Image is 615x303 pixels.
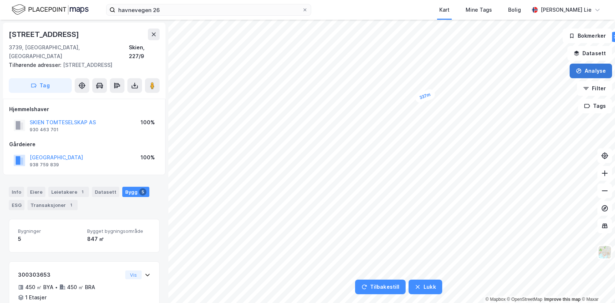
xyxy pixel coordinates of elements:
[122,187,149,197] div: Bygg
[25,283,53,292] div: 450 ㎡ BYA
[578,99,612,113] button: Tags
[87,228,150,234] span: Bygget bygningsområde
[578,268,615,303] iframe: Chat Widget
[439,5,450,14] div: Kart
[355,280,406,294] button: Tilbakestill
[79,188,86,196] div: 1
[9,62,63,68] span: Tilhørende adresser:
[9,200,25,210] div: ESG
[544,297,581,302] a: Improve this map
[18,270,122,279] div: 300303653
[578,268,615,303] div: Kontrollprogram for chat
[67,283,95,292] div: 450 ㎡ BRA
[567,46,612,61] button: Datasett
[598,245,612,259] img: Z
[30,127,59,133] div: 930 463 701
[25,293,46,302] div: 1 Etasjer
[18,228,81,234] span: Bygninger
[541,5,592,14] div: [PERSON_NAME] Lie
[139,188,146,196] div: 5
[27,187,45,197] div: Eiere
[87,235,150,243] div: 847 ㎡
[570,64,612,78] button: Analyse
[9,105,159,114] div: Hjemmelshaver
[466,5,492,14] div: Mine Tags
[12,3,89,16] img: logo.f888ab2527a4732fd821a326f86c7f29.svg
[9,78,72,93] button: Tag
[92,187,119,197] div: Datasett
[9,140,159,149] div: Gårdeiere
[125,270,142,279] button: Vis
[409,280,442,294] button: Lukk
[141,153,155,162] div: 100%
[9,29,81,40] div: [STREET_ADDRESS]
[9,43,129,61] div: 3739, [GEOGRAPHIC_DATA], [GEOGRAPHIC_DATA]
[67,201,75,209] div: 1
[9,187,24,197] div: Info
[18,235,81,243] div: 5
[48,187,89,197] div: Leietakere
[27,200,78,210] div: Transaksjoner
[485,297,506,302] a: Mapbox
[141,118,155,127] div: 100%
[55,284,58,290] div: •
[508,5,521,14] div: Bolig
[577,81,612,96] button: Filter
[9,61,154,69] div: [STREET_ADDRESS]
[507,297,543,302] a: OpenStreetMap
[30,162,59,168] div: 938 759 839
[414,88,436,105] div: Map marker
[129,43,160,61] div: Skien, 227/9
[563,29,612,43] button: Bokmerker
[115,4,302,15] input: Søk på adresse, matrikkel, gårdeiere, leietakere eller personer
